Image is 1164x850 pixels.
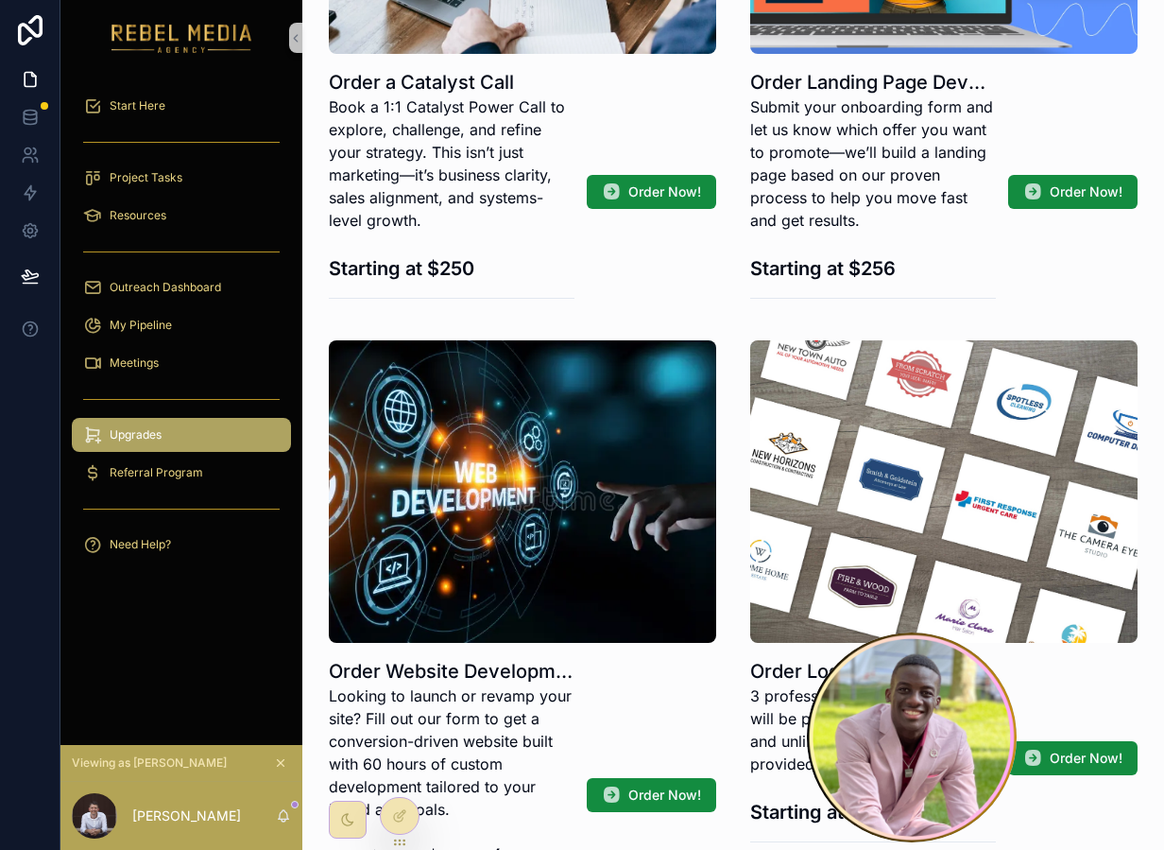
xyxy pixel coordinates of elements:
[628,182,701,201] span: Order Now!
[72,346,291,380] a: Meetings
[587,175,716,209] button: Order Now!
[587,778,716,812] button: Order Now!
[750,254,996,283] h3: Starting at $256
[110,170,182,185] span: Project Tasks
[329,685,574,821] p: Looking to launch or revamp your site? Fill out our form to get a conversion-driven website built...
[1050,749,1122,768] span: Order Now!
[110,208,166,223] span: Resources
[329,69,574,95] h1: Order a Catalyst Call
[72,528,291,562] a: Need Help?
[72,161,291,195] a: Project Tasks
[72,199,291,233] a: Resources
[110,356,159,371] span: Meetings
[72,270,291,304] a: Outreach Dashboard
[60,76,302,586] div: scrollable content
[111,23,252,53] img: App logo
[72,456,291,490] a: Referral Program
[628,786,701,805] span: Order Now!
[750,798,996,826] h3: Starting at $250
[750,95,996,232] p: Submit your onboarding form and let us know which offer you want to promote—we’ll build a landing...
[72,308,291,342] a: My Pipeline
[110,280,221,295] span: Outreach Dashboard
[72,418,291,452] a: Upgrades
[329,254,574,283] h3: Starting at $250
[110,427,162,442] span: Upgrades
[72,755,227,771] span: Viewing as [PERSON_NAME]
[110,98,165,113] span: Start Here
[1008,175,1138,209] button: Order Now!
[750,685,996,775] p: 3 professionally created designed will be provided within 72 hours and unlimited revisions are pr...
[1008,741,1138,775] button: Order Now!
[110,465,203,480] span: Referral Program
[132,807,241,825] p: [PERSON_NAME]
[329,658,574,685] h1: Order Website Development
[110,318,172,333] span: My Pipeline
[750,658,996,685] h1: Order Logo Design
[1050,182,1122,201] span: Order Now!
[329,95,574,232] p: Book a 1:1 Catalyst Power Call to explore, challenge, and refine your strategy. This isn’t just m...
[72,89,291,123] a: Start Here
[750,69,996,95] h1: Order Landing Page Development
[110,537,171,552] span: Need Help?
